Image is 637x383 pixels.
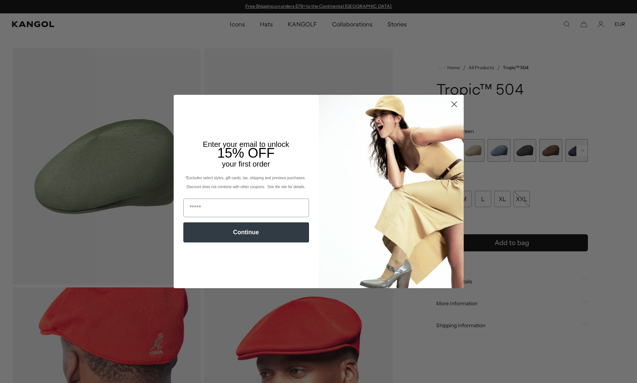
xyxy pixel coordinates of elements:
[217,145,274,161] span: 15% OFF
[185,176,306,189] span: *Excludes select styles, gift cards, tax, shipping and previous purchases. Discount does not comb...
[183,222,309,242] button: Continue
[183,199,309,217] input: Email
[222,160,270,168] span: your first order
[203,140,289,148] span: Enter your email to unlock
[319,95,464,288] img: 93be19ad-e773-4382-80b9-c9d740c9197f.jpeg
[448,98,461,111] button: Close dialog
